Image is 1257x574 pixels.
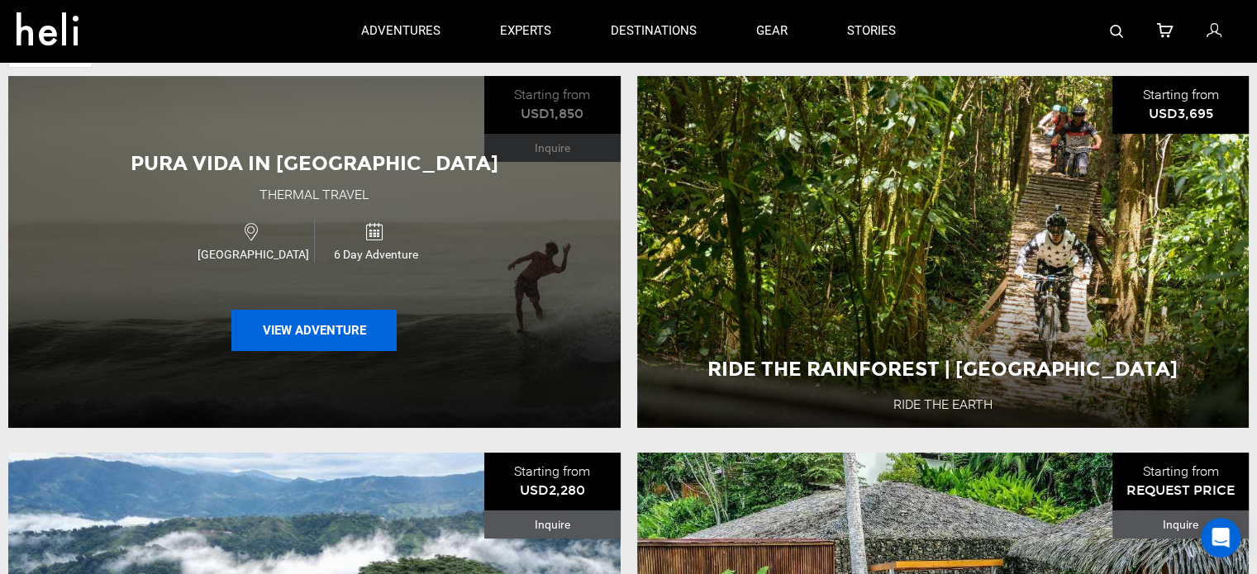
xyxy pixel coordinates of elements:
span: Pura Vida in [GEOGRAPHIC_DATA] [131,151,498,175]
p: destinations [611,22,697,40]
button: View Adventure [231,310,397,351]
span: [GEOGRAPHIC_DATA] [192,246,314,263]
img: search-bar-icon.svg [1110,25,1123,38]
div: Thermal Travel [259,186,369,205]
p: adventures [361,22,440,40]
p: experts [500,22,551,40]
span: 6 Day Adventure [315,246,436,263]
div: Open Intercom Messenger [1201,518,1240,557]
